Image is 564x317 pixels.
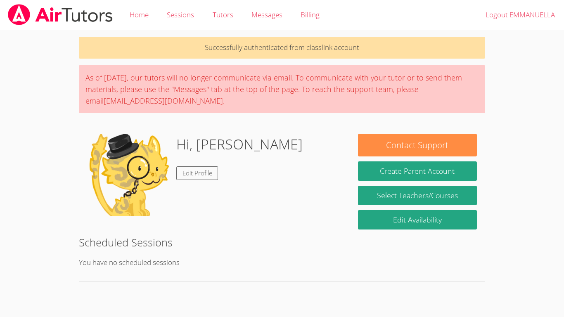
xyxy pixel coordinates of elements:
p: You have no scheduled sessions [79,257,485,269]
a: Select Teachers/Courses [358,186,477,205]
div: As of [DATE], our tutors will no longer communicate via email. To communicate with your tutor or ... [79,65,485,113]
h2: Scheduled Sessions [79,234,485,250]
h1: Hi, [PERSON_NAME] [176,134,303,155]
span: Messages [251,10,282,19]
button: Contact Support [358,134,477,156]
a: Edit Profile [176,166,218,180]
img: airtutors_banner-c4298cdbf04f3fff15de1276eac7730deb9818008684d7c2e4769d2f7ddbe033.png [7,4,114,25]
p: Successfully authenticated from classlink account [79,37,485,59]
img: default.png [87,134,170,216]
button: Create Parent Account [358,161,477,181]
a: Edit Availability [358,210,477,229]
